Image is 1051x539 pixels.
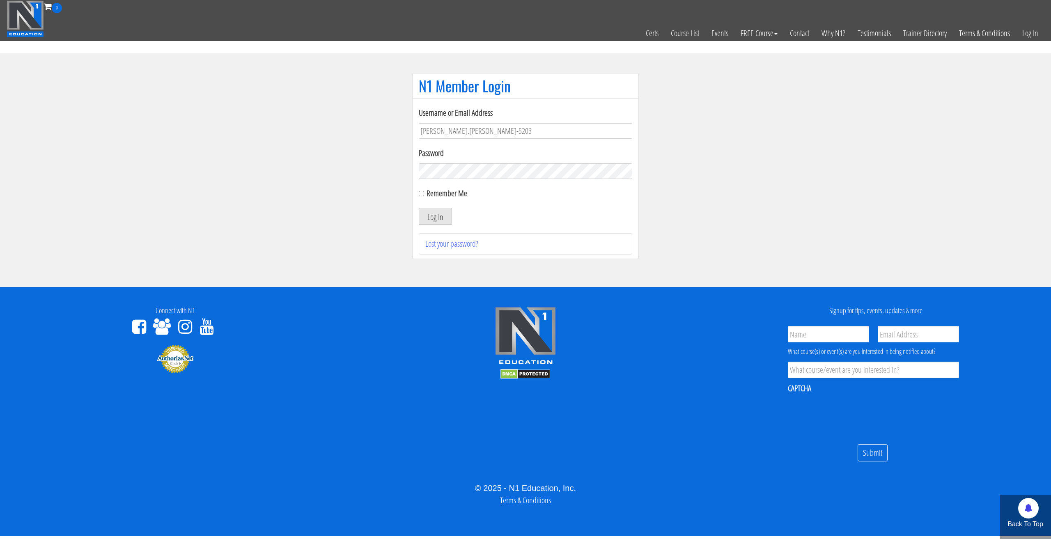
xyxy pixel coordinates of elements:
label: Username or Email Address [419,107,632,119]
p: Back To Top [1000,519,1051,529]
a: Trainer Directory [897,13,953,53]
label: Password [419,147,632,159]
a: 0 [44,1,62,12]
a: Events [705,13,734,53]
h4: Connect with N1 [6,307,344,315]
a: Terms & Conditions [500,495,551,506]
input: Name [788,326,869,342]
a: Contact [784,13,815,53]
iframe: reCAPTCHA [788,399,913,431]
a: Testimonials [851,13,897,53]
label: Remember Me [427,188,467,199]
input: What course/event are you interested in? [788,362,959,378]
div: What course(s) or event(s) are you interested in being notified about? [788,346,959,356]
a: Terms & Conditions [953,13,1016,53]
img: DMCA.com Protection Status [500,369,550,379]
label: CAPTCHA [788,383,811,394]
h1: N1 Member Login [419,78,632,94]
img: n1-edu-logo [495,307,556,367]
img: Authorize.Net Merchant - Click to Verify [157,344,194,374]
button: Log In [419,208,452,225]
input: Submit [858,444,888,462]
h4: Signup for tips, events, updates & more [707,307,1045,315]
div: © 2025 - N1 Education, Inc. [6,482,1045,494]
span: 0 [52,3,62,13]
img: n1-education [7,0,44,37]
a: Lost your password? [425,238,478,249]
a: FREE Course [734,13,784,53]
input: Email Address [878,326,959,342]
a: Certs [640,13,665,53]
a: Course List [665,13,705,53]
a: Why N1? [815,13,851,53]
a: Log In [1016,13,1044,53]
